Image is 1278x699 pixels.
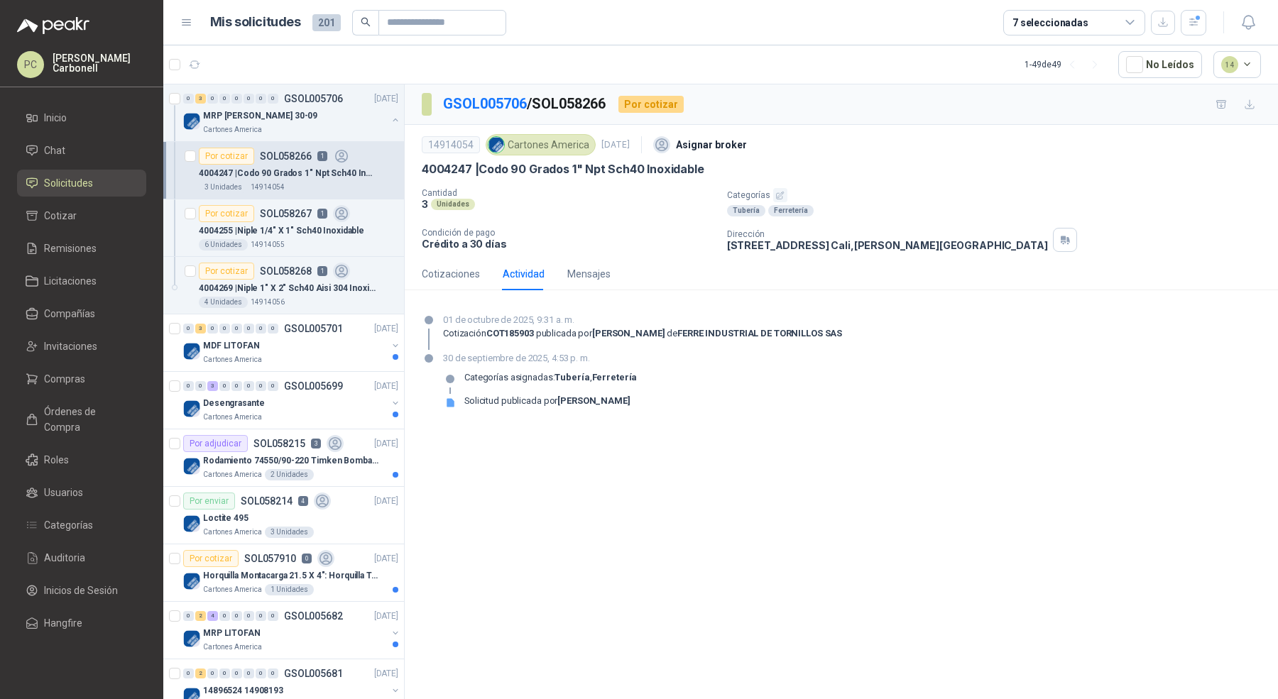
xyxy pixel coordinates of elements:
a: Cotizar [17,202,146,229]
div: 0 [268,94,278,104]
div: 2 [195,611,206,621]
a: Por cotizarSOL05826814004269 |Niple 1" X 2" Sch40 Aisi 304 Inoxidable4 Unidades14914056 [163,257,404,314]
p: Cartones America [203,584,262,595]
p: Cartones America [203,354,262,365]
div: Mensajes [567,266,611,282]
a: Compras [17,365,146,392]
div: Actividad [503,266,545,282]
div: 0 [231,611,242,621]
p: Horquilla Montacarga 21.5 X 4": Horquilla Telescopica Overall size 2108 x 660 x 324mm [203,569,380,583]
p: [DATE] [374,495,398,508]
span: Licitaciones [44,273,97,289]
p: SOL058267 [260,209,312,219]
p: SOL058214 [241,496,293,506]
div: Por cotizar [199,148,254,165]
strong: COT185903 [486,328,534,339]
button: No Leídos [1118,51,1202,78]
p: SOL058215 [253,439,305,448]
p: Cartones America [203,642,262,653]
p: Crédito a 30 días [422,238,716,250]
p: [DATE] [374,92,398,106]
span: Compañías [44,306,95,321]
div: 2 [195,668,206,678]
div: 7 seleccionadas [1012,15,1088,31]
p: Rodamiento 74550/90-220 Timken BombaVG40 [203,454,380,468]
p: Cartones America [203,527,262,538]
div: 1 Unidades [265,584,314,595]
div: 0 [244,94,254,104]
p: [STREET_ADDRESS] Cali , [PERSON_NAME][GEOGRAPHIC_DATA] [727,239,1048,251]
div: 0 [244,611,254,621]
p: Cartones America [203,412,262,423]
div: 2 Unidades [265,469,314,480]
a: 0 3 0 0 0 0 0 0 GSOL005701[DATE] Company LogoMDF LITOFANCartones America [183,320,401,365]
p: Cartones America [203,469,262,480]
p: Asignar broker [676,137,747,153]
div: Tubería [727,205,765,216]
p: 14914056 [251,297,285,308]
p: 4004247 | Codo 90 Grados 1" Npt Sch40 Inoxidable [422,162,704,177]
p: [DATE] [374,667,398,681]
strong: FERRE INDUSTRIAL DE TORNILLOS SAS [677,328,842,339]
p: GSOL005701 [284,324,343,334]
img: Logo peakr [17,17,89,34]
a: Por adjudicarSOL0582153[DATE] Company LogoRodamiento 74550/90-220 Timken BombaVG40Cartones Americ... [163,429,404,487]
div: Cotizaciones [422,266,480,282]
div: 0 [268,381,278,391]
p: SOL058266 [260,151,312,161]
div: 0 [183,611,194,621]
p: 14896524 14908193 [203,684,283,698]
span: Roles [44,452,69,468]
p: Dirección [727,229,1048,239]
p: 1 [317,151,327,161]
div: 0 [207,94,218,104]
span: Usuarios [44,485,83,500]
img: Company Logo [183,400,200,417]
div: 0 [231,324,242,334]
div: 0 [219,381,230,391]
div: PC [17,51,44,78]
span: Inicios de Sesión [44,583,118,598]
p: GSOL005706 [284,94,343,104]
p: 1 [317,209,327,219]
div: 0 [256,611,266,621]
div: 0 [231,668,242,678]
a: Usuarios [17,479,146,506]
p: Categorías [727,188,1272,202]
div: 14914054 [422,136,480,153]
div: Por adjudicar [183,435,248,452]
span: Inicio [44,110,67,126]
a: Por cotizarSOL0579100[DATE] Company LogoHorquilla Montacarga 21.5 X 4": Horquilla Telescopica Ove... [163,544,404,602]
span: Auditoria [44,550,85,566]
div: 0 [207,324,218,334]
p: Desengrasante [203,397,264,410]
p: Cantidad [422,188,716,198]
div: 0 [183,94,194,104]
p: [DATE] [374,552,398,566]
span: Chat [44,143,65,158]
p: 4004269 | Niple 1" X 2" Sch40 Aisi 304 Inoxidable [199,282,376,295]
a: Por enviarSOL0582144[DATE] Company LogoLoctite 495Cartones America3 Unidades [163,487,404,544]
p: GSOL005699 [284,381,343,391]
p: [DATE] [374,322,398,336]
p: [PERSON_NAME] Carbonell [53,53,146,73]
p: GSOL005682 [284,611,343,621]
div: 0 [268,611,278,621]
img: Company Logo [183,458,200,475]
p: 3 [422,198,428,210]
p: [DATE] [374,380,398,393]
a: Categorías [17,512,146,539]
span: Compras [44,371,85,387]
div: 0 [219,668,230,678]
div: 3 [207,381,218,391]
div: 3 Unidades [265,527,314,538]
p: SOL058268 [260,266,312,276]
a: Invitaciones [17,333,146,360]
img: Company Logo [183,630,200,647]
div: Cartones America [486,134,596,155]
p: MDF LITOFAN [203,339,260,353]
p: MRP LITOFAN [203,627,261,640]
div: Por cotizar [618,96,684,113]
div: 3 [195,94,206,104]
p: 01 de octubre de 2025, 9:31 a. m. [443,313,842,327]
